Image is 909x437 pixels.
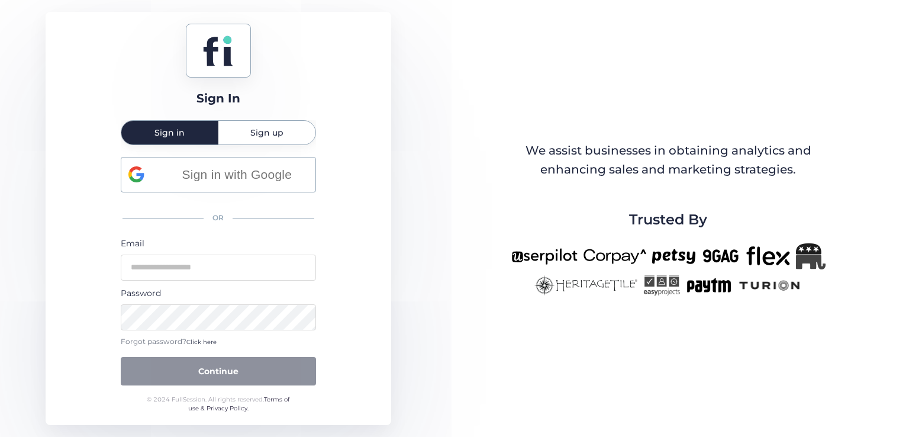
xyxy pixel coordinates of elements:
[534,275,637,295] img: heritagetile-new.png
[121,357,316,385] button: Continue
[796,243,826,269] img: Republicanlogo-bw.png
[186,338,217,346] span: Click here
[686,275,731,295] img: paytm-new.png
[652,243,695,269] img: petsy-new.png
[746,243,790,269] img: flex-new.png
[141,395,295,413] div: © 2024 FullSession. All rights reserved.
[166,165,308,184] span: Sign in with Google
[196,89,240,108] div: Sign In
[121,205,316,231] div: OR
[701,243,740,269] img: 9gag-new.png
[737,275,802,295] img: turion-new.png
[512,142,824,179] div: We assist businesses in obtaining analytics and enhancing sales and marketing strategies.
[121,287,316,300] div: Password
[629,208,707,231] span: Trusted By
[121,237,316,250] div: Email
[584,243,646,269] img: corpay-new.png
[250,128,283,137] span: Sign up
[511,243,578,269] img: userpilot-new.png
[643,275,680,295] img: easyprojects-new.png
[121,336,316,348] div: Forgot password?
[154,128,185,137] span: Sign in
